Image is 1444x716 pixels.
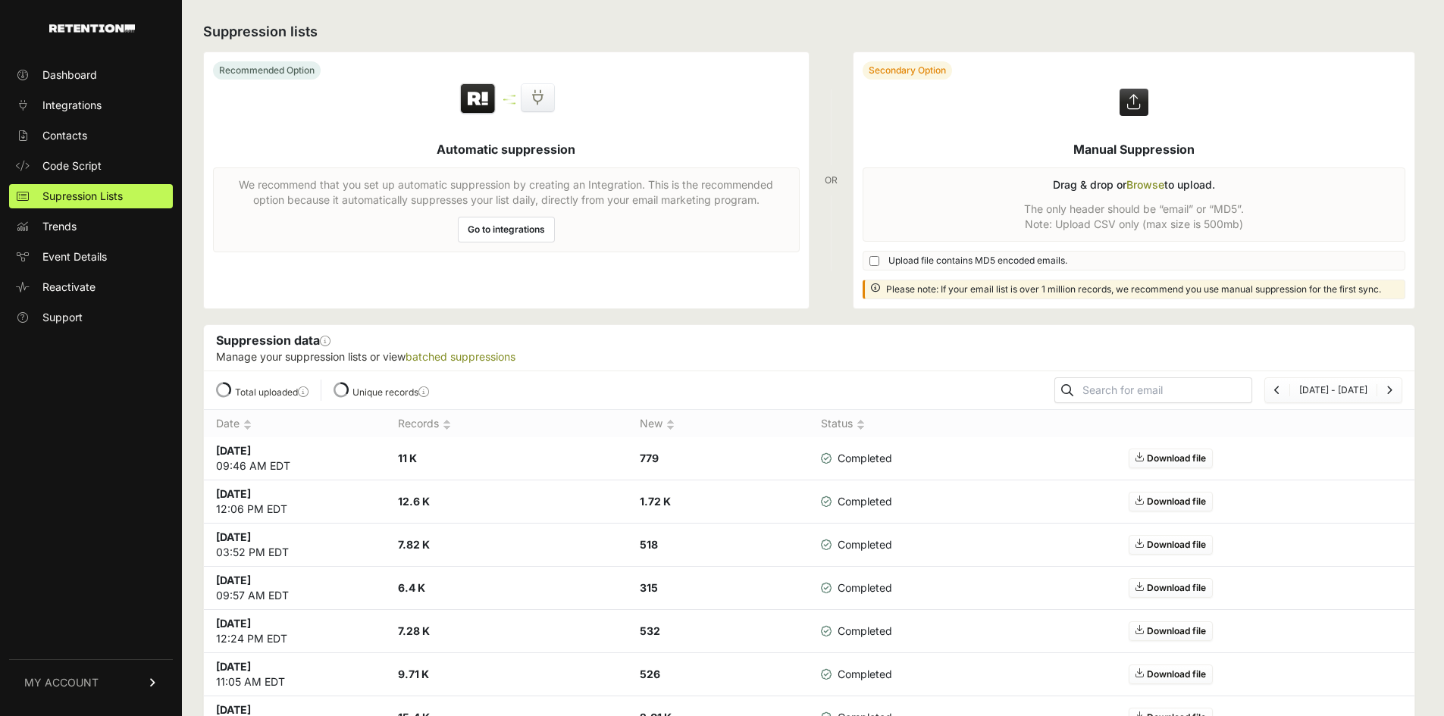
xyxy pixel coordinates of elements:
[1289,384,1377,396] li: [DATE] - [DATE]
[1129,535,1213,555] a: Download file
[406,350,515,363] a: batched suppressions
[640,668,660,680] strong: 526
[821,624,892,639] span: Completed
[809,410,930,438] th: Status
[398,581,425,594] strong: 6.4 K
[398,538,430,551] strong: 7.82 K
[9,124,173,148] a: Contacts
[398,495,430,508] strong: 12.6 K
[216,349,1402,364] p: Manage your suppression lists or view
[42,158,102,174] span: Code Script
[9,63,173,87] a: Dashboard
[9,214,173,239] a: Trends
[216,530,251,543] strong: [DATE]
[628,410,810,438] th: New
[458,217,555,242] a: Go to integrations
[821,667,892,682] span: Completed
[1129,578,1213,598] a: Download file
[42,280,96,295] span: Reactivate
[640,452,659,464] strong: 779
[398,668,429,680] strong: 9.71 K
[9,245,173,269] a: Event Details
[640,624,660,637] strong: 532
[204,410,386,438] th: Date
[437,140,575,158] h5: Automatic suppression
[640,538,658,551] strong: 518
[503,98,515,101] img: integration
[888,255,1067,267] span: Upload file contains MD5 encoded emails.
[1264,377,1402,403] nav: Page navigation
[42,219,77,234] span: Trends
[204,325,1414,371] div: Suppression data
[1129,449,1213,468] a: Download file
[216,574,251,586] strong: [DATE]
[42,67,97,83] span: Dashboard
[9,93,173,117] a: Integrations
[216,703,251,716] strong: [DATE]
[821,537,892,552] span: Completed
[1129,664,1213,684] a: Download file
[1274,384,1280,396] a: Previous
[443,419,451,430] img: no_sort-eaf950dc5ab64cae54d48a5578032e96f70b2ecb7d747501f34c8f2db400fb66.gif
[386,410,628,438] th: Records
[204,480,386,524] td: 12:06 PM EDT
[42,128,87,143] span: Contacts
[223,177,790,208] p: We recommend that you set up automatic suppression by creating an Integration. This is the recomm...
[459,83,497,116] img: Retention
[398,624,430,637] strong: 7.28 K
[42,249,107,264] span: Event Details
[398,452,417,464] strong: 11 K
[9,275,173,299] a: Reactivate
[204,653,386,696] td: 11:05 AM EDT
[869,256,879,266] input: Upload file contains MD5 encoded emails.
[204,524,386,567] td: 03:52 PM EDT
[503,102,515,105] img: integration
[9,184,173,208] a: Supression Lists
[235,386,309,398] label: Total uploaded
[352,386,429,398] label: Unique records
[216,660,251,673] strong: [DATE]
[204,567,386,610] td: 09:57 AM EDT
[1079,380,1251,401] input: Search for email
[203,21,1415,42] h2: Suppression lists
[9,154,173,178] a: Code Script
[9,305,173,330] a: Support
[204,437,386,480] td: 09:46 AM EDT
[1129,492,1213,511] a: Download file
[204,610,386,653] td: 12:24 PM EDT
[216,444,251,457] strong: [DATE]
[49,24,135,33] img: Retention.com
[24,675,99,690] span: MY ACCOUNT
[1386,384,1392,396] a: Next
[42,98,102,113] span: Integrations
[9,659,173,705] a: MY ACCOUNT
[503,95,515,97] img: integration
[243,419,252,430] img: no_sort-eaf950dc5ab64cae54d48a5578032e96f70b2ecb7d747501f34c8f2db400fb66.gif
[1129,621,1213,641] a: Download file
[42,310,83,325] span: Support
[821,580,892,596] span: Completed
[857,419,865,430] img: no_sort-eaf950dc5ab64cae54d48a5578032e96f70b2ecb7d747501f34c8f2db400fb66.gif
[42,189,123,204] span: Supression Lists
[216,617,251,630] strong: [DATE]
[825,52,838,309] div: OR
[213,61,321,80] div: Recommended Option
[821,494,892,509] span: Completed
[216,487,251,500] strong: [DATE]
[640,581,658,594] strong: 315
[821,451,892,466] span: Completed
[666,419,675,430] img: no_sort-eaf950dc5ab64cae54d48a5578032e96f70b2ecb7d747501f34c8f2db400fb66.gif
[640,495,671,508] strong: 1.72 K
